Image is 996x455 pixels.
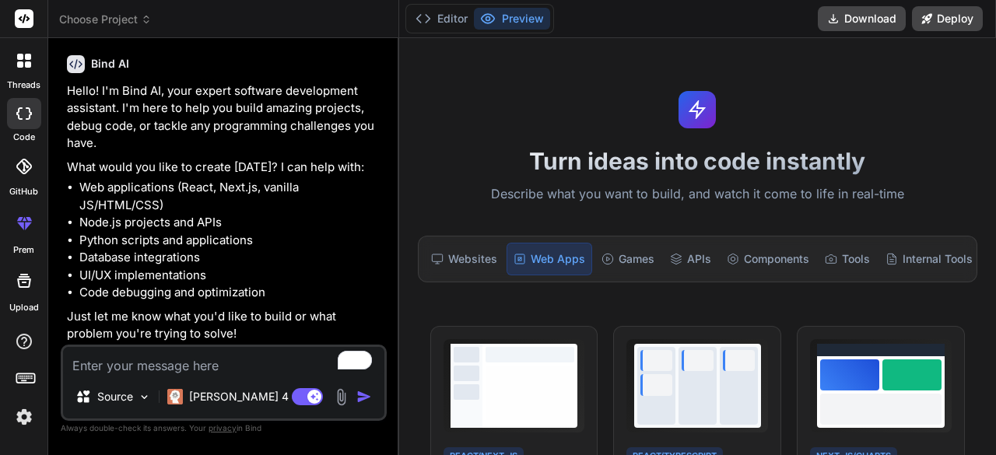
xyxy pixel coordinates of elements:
[63,347,384,375] textarea: To enrich screen reader interactions, please activate Accessibility in Grammarly extension settings
[79,214,384,232] li: Node.js projects and APIs
[409,8,474,30] button: Editor
[79,232,384,250] li: Python scripts and applications
[474,8,550,30] button: Preview
[7,79,40,92] label: threads
[79,179,384,214] li: Web applications (React, Next.js, vanilla JS/HTML/CSS)
[507,243,592,275] div: Web Apps
[59,12,152,27] span: Choose Project
[138,390,151,404] img: Pick Models
[91,56,129,72] h6: Bind AI
[819,243,876,275] div: Tools
[167,389,183,404] img: Claude 4 Sonnet
[332,388,350,406] img: attachment
[9,185,38,198] label: GitHub
[409,184,987,205] p: Describe what you want to build, and watch it come to life in real-time
[189,389,305,404] p: [PERSON_NAME] 4 S..
[61,421,387,436] p: Always double-check its answers. Your in Bind
[888,339,945,353] span: View Prompt
[79,249,384,267] li: Database integrations
[704,339,762,353] span: View Prompt
[67,82,384,152] p: Hello! I'm Bind AI, your expert software development assistant. I'm here to help you build amazin...
[664,243,717,275] div: APIs
[721,243,815,275] div: Components
[97,389,133,404] p: Source
[356,389,372,404] img: icon
[9,301,39,314] label: Upload
[79,284,384,302] li: Code debugging and optimization
[67,308,384,343] p: Just let me know what you'd like to build or what problem you're trying to solve!
[79,267,384,285] li: UI/UX implementations
[818,6,906,31] button: Download
[209,423,237,432] span: privacy
[11,404,37,430] img: settings
[879,243,979,275] div: Internal Tools
[13,131,35,144] label: code
[912,6,983,31] button: Deploy
[13,243,34,257] label: prem
[425,243,503,275] div: Websites
[521,339,578,353] span: View Prompt
[67,159,384,177] p: What would you like to create [DATE]? I can help with:
[595,243,661,275] div: Games
[409,147,987,175] h1: Turn ideas into code instantly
